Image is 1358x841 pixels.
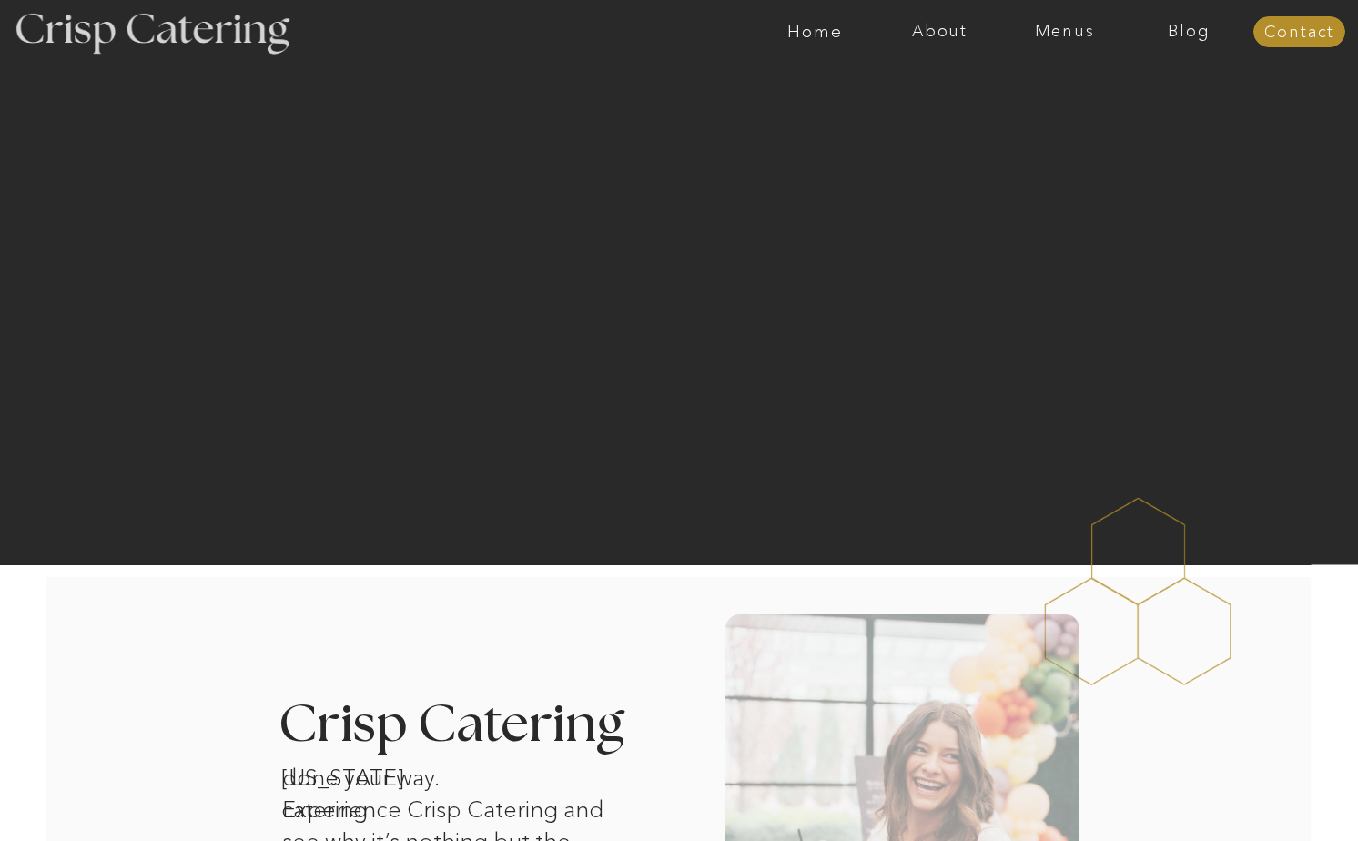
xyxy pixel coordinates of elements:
a: About [877,23,1002,41]
a: Home [753,23,877,41]
h1: [US_STATE] catering [281,762,471,785]
a: Menus [1002,23,1127,41]
a: Contact [1253,24,1345,42]
h3: Crisp Catering [279,699,671,753]
a: Blog [1127,23,1252,41]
